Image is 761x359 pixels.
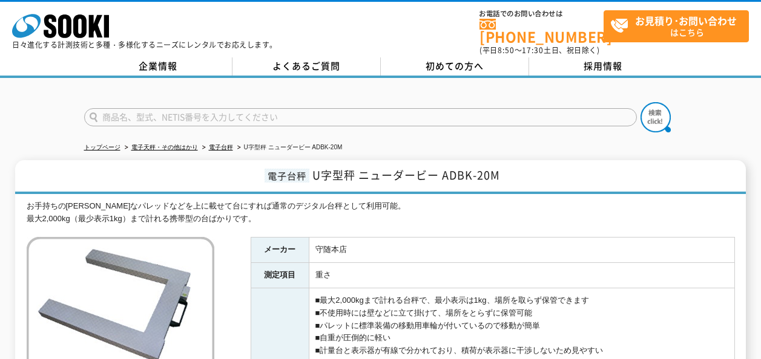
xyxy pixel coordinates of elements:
img: btn_search.png [641,102,671,132]
a: 企業情報 [84,57,232,76]
a: お見積り･お問い合わせはこちら [604,10,749,42]
span: お電話でのお問い合わせは [479,10,604,18]
a: 電子天秤・その他はかり [131,144,198,150]
strong: お見積り･お問い合わせ [635,13,737,28]
span: (平日 ～ 土日、祝日除く) [479,45,599,56]
span: 初めての方へ [426,59,484,73]
div: お手持ちの[PERSON_NAME]なパレッドなどを上に載せて台にすれば通常のデジタル台秤として利用可能。 最大2,000kg（最少表示1kg）まで計れる携帯型の台ばかりです。 [27,200,735,225]
a: よくあるご質問 [232,57,381,76]
a: 採用情報 [529,57,677,76]
td: 重さ [309,263,734,288]
input: 商品名、型式、NETIS番号を入力してください [84,108,637,126]
th: メーカー [251,238,309,263]
span: 電子台秤 [265,169,309,183]
span: 8:50 [498,45,515,56]
a: トップページ [84,144,120,150]
a: 初めての方へ [381,57,529,76]
span: はこちら [610,11,748,41]
span: 17:30 [522,45,544,56]
td: 守随本店 [309,238,734,263]
th: 測定項目 [251,263,309,288]
a: 電子台秤 [209,144,233,150]
span: U字型秤 ニューダービー ADBK-20M [312,167,500,183]
a: [PHONE_NUMBER] [479,19,604,44]
p: 日々進化する計測技術と多種・多様化するニーズにレンタルでお応えします。 [12,41,277,48]
li: U字型秤 ニューダービー ADBK-20M [235,141,343,154]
